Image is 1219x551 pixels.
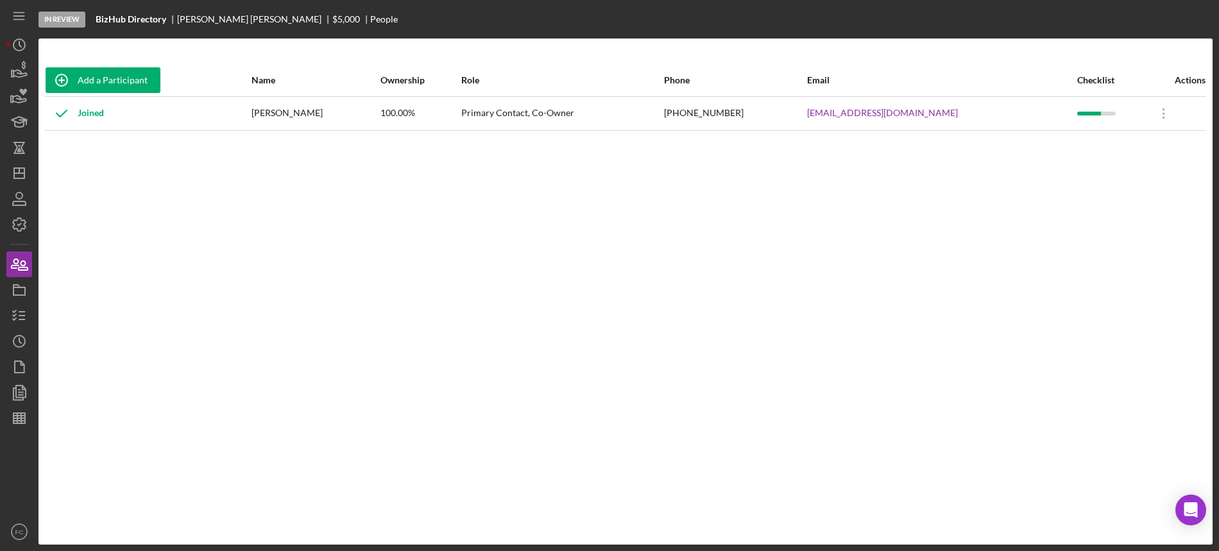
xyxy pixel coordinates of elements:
[96,14,166,24] b: BizHub Directory
[332,13,360,24] span: $5,000
[370,14,398,24] div: People
[177,14,332,24] div: [PERSON_NAME] [PERSON_NAME]
[461,97,663,130] div: Primary Contact, Co-Owner
[1077,75,1147,85] div: Checklist
[38,12,85,28] div: In Review
[380,97,460,130] div: 100.00%
[380,75,460,85] div: Ownership
[46,67,160,93] button: Add a Participant
[78,67,148,93] div: Add a Participant
[251,97,379,130] div: [PERSON_NAME]
[1175,495,1206,525] div: Open Intercom Messenger
[15,529,24,536] text: FC
[664,97,806,130] div: [PHONE_NUMBER]
[664,75,806,85] div: Phone
[461,75,663,85] div: Role
[6,519,32,545] button: FC
[46,97,104,130] div: Joined
[251,75,379,85] div: Name
[807,108,958,118] a: [EMAIL_ADDRESS][DOMAIN_NAME]
[1148,75,1206,85] div: Actions
[807,75,1076,85] div: Email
